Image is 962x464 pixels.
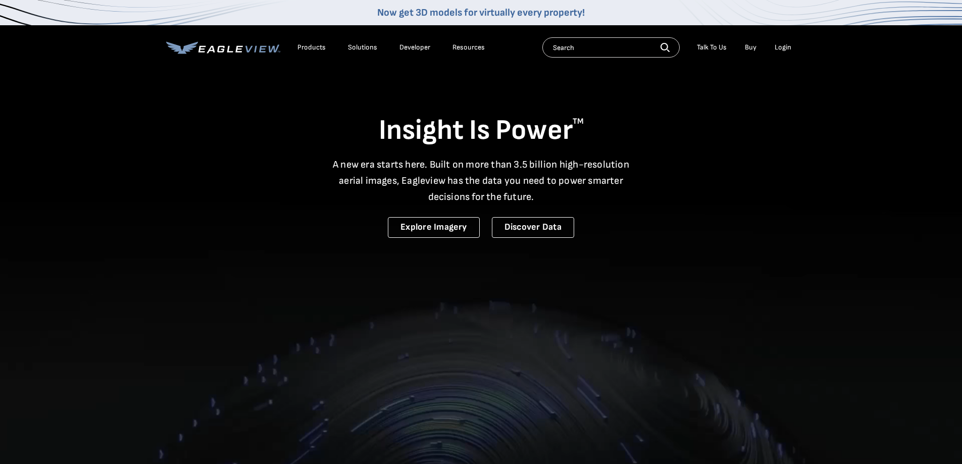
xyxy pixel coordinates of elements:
a: Buy [745,43,756,52]
p: A new era starts here. Built on more than 3.5 billion high-resolution aerial images, Eagleview ha... [327,157,636,205]
div: Login [775,43,791,52]
div: Products [297,43,326,52]
input: Search [542,37,680,58]
div: Talk To Us [697,43,727,52]
a: Now get 3D models for virtually every property! [377,7,585,19]
div: Resources [452,43,485,52]
h1: Insight Is Power [166,113,796,148]
div: Solutions [348,43,377,52]
a: Discover Data [492,217,574,238]
a: Explore Imagery [388,217,480,238]
sup: TM [573,117,584,126]
a: Developer [399,43,430,52]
